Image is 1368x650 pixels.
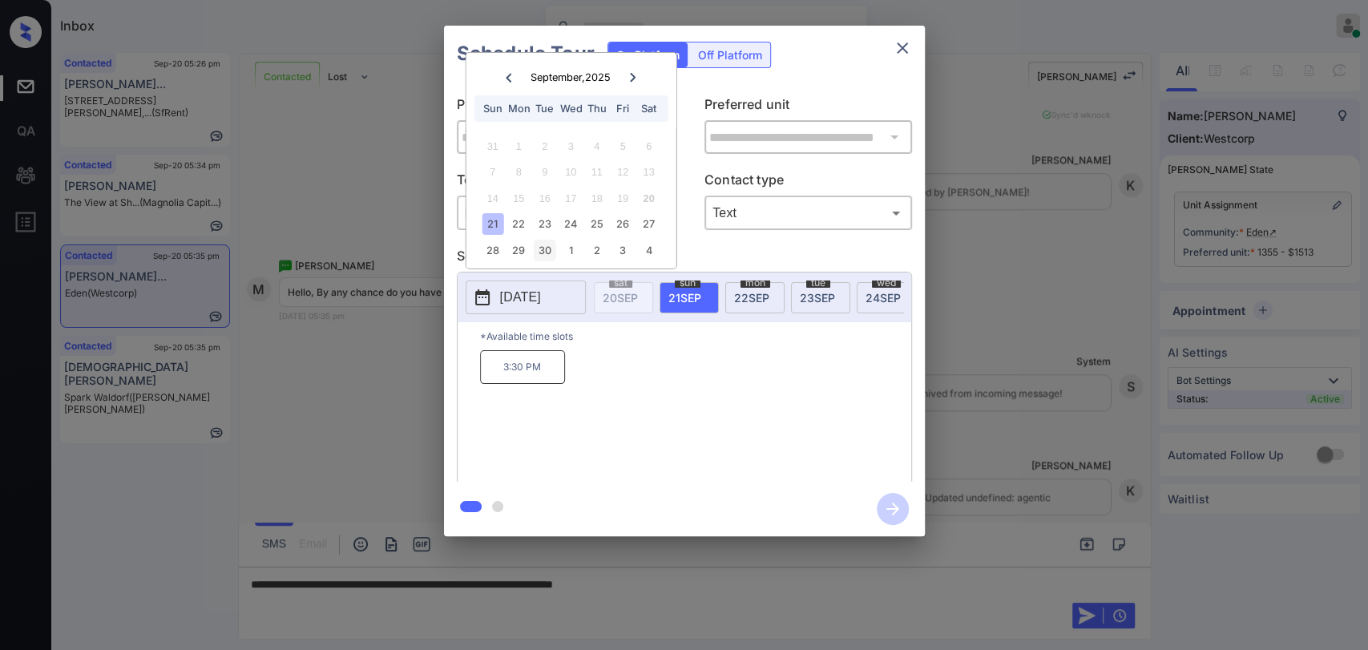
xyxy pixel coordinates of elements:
div: In Person [461,200,660,226]
p: Preferred unit [704,95,912,120]
div: Not available Wednesday, September 3rd, 2025 [560,135,582,157]
div: Text [708,200,908,226]
p: [DATE] [500,288,541,307]
span: 22 SEP [734,291,769,305]
div: Choose Thursday, September 25th, 2025 [586,213,607,235]
div: Choose Friday, October 3rd, 2025 [612,240,634,261]
p: Preferred community [457,95,664,120]
div: Not available Tuesday, September 2nd, 2025 [534,135,555,157]
div: Sun [482,98,503,119]
p: Tour type [457,170,664,196]
p: Select slot [457,246,912,272]
div: Not available Thursday, September 18th, 2025 [586,188,607,209]
div: Choose Monday, September 22nd, 2025 [508,213,530,235]
div: Not available Sunday, September 7th, 2025 [482,161,503,183]
div: Not available Monday, September 15th, 2025 [508,188,530,209]
p: *Available time slots [480,322,911,350]
div: Choose Wednesday, September 24th, 2025 [560,213,582,235]
span: mon [740,278,770,288]
div: Choose Saturday, September 27th, 2025 [638,213,660,235]
p: Contact type [704,170,912,196]
div: Not available Thursday, September 4th, 2025 [586,135,607,157]
div: Not available Monday, September 8th, 2025 [508,161,530,183]
div: Choose Thursday, October 2nd, 2025 [586,240,607,261]
div: Choose Tuesday, September 23rd, 2025 [534,213,555,235]
div: Not available Thursday, September 11th, 2025 [586,161,607,183]
div: Not available Saturday, September 6th, 2025 [638,135,660,157]
span: tue [806,278,830,288]
div: On Platform [608,42,688,67]
div: Wed [560,98,582,119]
button: [DATE] [466,281,586,314]
span: sun [675,278,700,288]
p: 3:30 PM [480,350,565,384]
div: Choose Saturday, October 4th, 2025 [638,240,660,261]
div: Not available Saturday, September 20th, 2025 [638,188,660,209]
div: date-select [791,282,850,313]
div: Choose Tuesday, September 30th, 2025 [534,240,555,261]
div: Sat [638,98,660,119]
div: date-select [660,282,719,313]
div: September , 2025 [531,71,611,83]
div: Not available Tuesday, September 16th, 2025 [534,188,555,209]
div: Tue [534,98,555,119]
div: Not available Monday, September 1st, 2025 [508,135,530,157]
div: Choose Friday, September 26th, 2025 [612,213,634,235]
div: Choose Monday, September 29th, 2025 [508,240,530,261]
div: Choose Sunday, September 28th, 2025 [482,240,503,261]
div: Choose Wednesday, October 1st, 2025 [560,240,582,261]
span: 24 SEP [866,291,901,305]
div: date-select [725,282,785,313]
button: close [886,32,918,64]
div: Mon [508,98,530,119]
div: Not available Tuesday, September 9th, 2025 [534,161,555,183]
div: Not available Friday, September 12th, 2025 [612,161,634,183]
div: Not available Wednesday, September 17th, 2025 [560,188,582,209]
div: Not available Friday, September 5th, 2025 [612,135,634,157]
div: Not available Wednesday, September 10th, 2025 [560,161,582,183]
div: Not available Sunday, August 31st, 2025 [482,135,503,157]
div: Thu [586,98,607,119]
span: 21 SEP [668,291,701,305]
div: month 2025-09 [471,133,671,263]
div: Off Platform [690,42,770,67]
div: date-select [857,282,916,313]
span: 23 SEP [800,291,835,305]
div: Not available Friday, September 19th, 2025 [612,188,634,209]
div: Choose Sunday, September 21st, 2025 [482,213,503,235]
div: Not available Sunday, September 14th, 2025 [482,188,503,209]
div: Fri [612,98,634,119]
h2: Schedule Tour [444,26,607,82]
div: Not available Saturday, September 13th, 2025 [638,161,660,183]
button: btn-next [867,488,918,530]
span: wed [872,278,901,288]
